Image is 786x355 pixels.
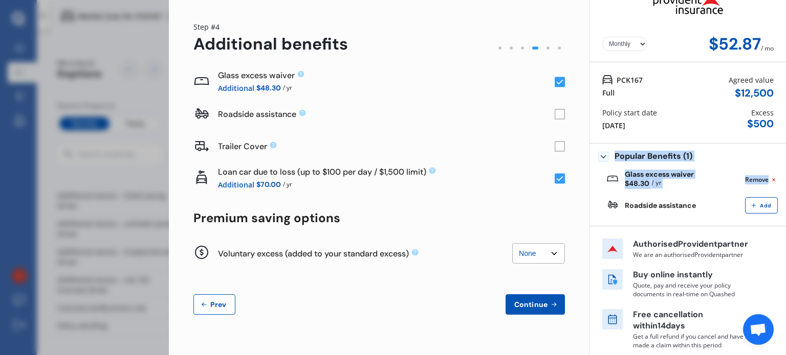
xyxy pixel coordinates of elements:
p: Free cancellation within 14 days [633,309,756,333]
div: Excess [751,107,774,118]
p: Authorised Provident partner [633,239,756,250]
span: / yr [283,82,292,94]
span: $48.30 [625,178,649,189]
span: / yr [651,178,661,189]
img: insurer icon [602,239,623,259]
button: Continue [506,294,565,315]
span: $70.00 [256,179,281,191]
div: Premium saving options [193,211,565,225]
span: Remove [745,175,769,184]
div: $ 12,500 [735,87,774,99]
div: Step # 4 [193,21,348,32]
span: Add [758,203,773,209]
div: Loan car due to loss (up to $100 per day / $1,500 limit) [218,167,555,177]
div: Roadside assistance [625,201,696,209]
div: Trailer Cover [218,141,555,152]
div: $52.87 [709,35,761,54]
div: Roadside assistance [218,109,555,120]
span: Additional [218,179,254,191]
img: free cancel icon [602,309,623,329]
span: Additional [218,82,254,94]
div: Full [602,87,615,98]
div: Policy start date [602,107,657,118]
p: Quote, pay and receive your policy documents in real-time on Quashed [633,281,756,298]
span: $48.30 [256,82,281,94]
div: Glass excess waiver [218,70,555,81]
div: Additional benefits [193,35,348,54]
div: [DATE] [602,120,625,131]
span: Prev [208,300,229,309]
span: / yr [283,179,292,191]
img: buy online icon [602,269,623,290]
p: Get a full refund if you cancel and have not made a claim within this period [633,332,756,349]
p: Buy online instantly [633,269,756,281]
div: Open chat [743,314,774,345]
span: PCK167 [617,75,643,85]
span: Continue [512,300,550,309]
span: Popular Benefits (1) [615,152,692,162]
div: / mo [761,35,774,54]
p: We are an authorised Provident partner [633,250,756,259]
div: Agreed value [729,75,774,85]
div: Voluntary excess (added to your standard excess) [218,248,512,259]
div: $ 500 [747,118,774,130]
div: Glass excess waiver [625,170,694,189]
button: Prev [193,294,235,315]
